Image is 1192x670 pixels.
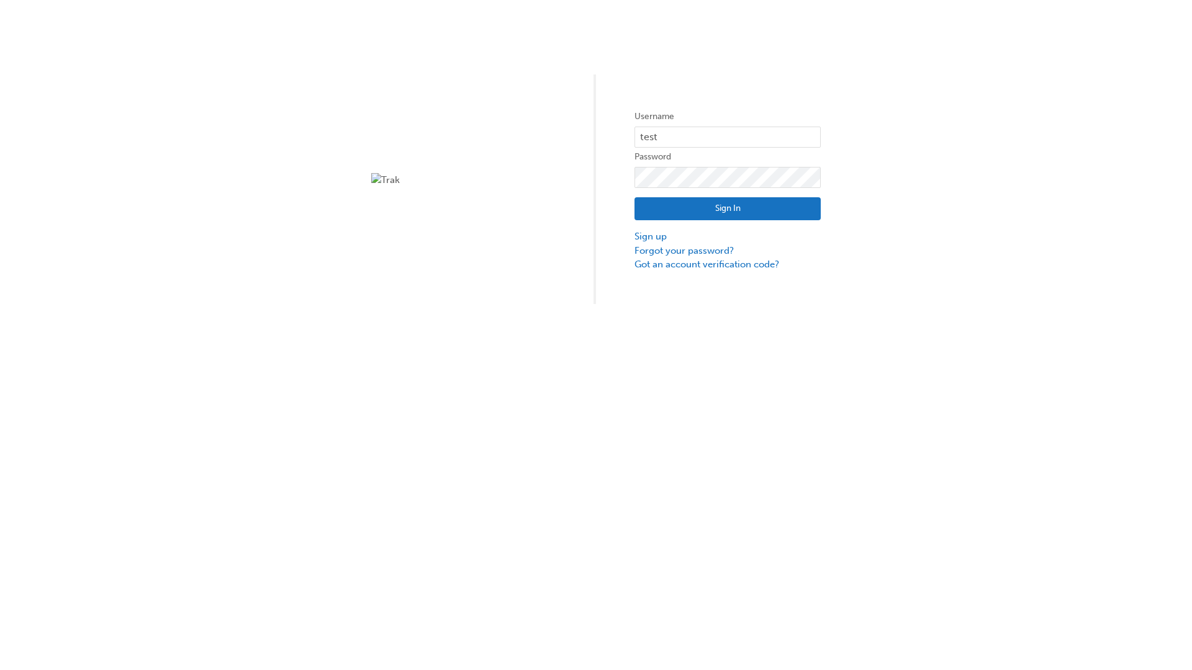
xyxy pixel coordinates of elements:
[634,230,821,244] a: Sign up
[634,257,821,272] a: Got an account verification code?
[634,244,821,258] a: Forgot your password?
[634,127,821,148] input: Username
[371,173,558,187] img: Trak
[634,197,821,221] button: Sign In
[634,150,821,164] label: Password
[634,109,821,124] label: Username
